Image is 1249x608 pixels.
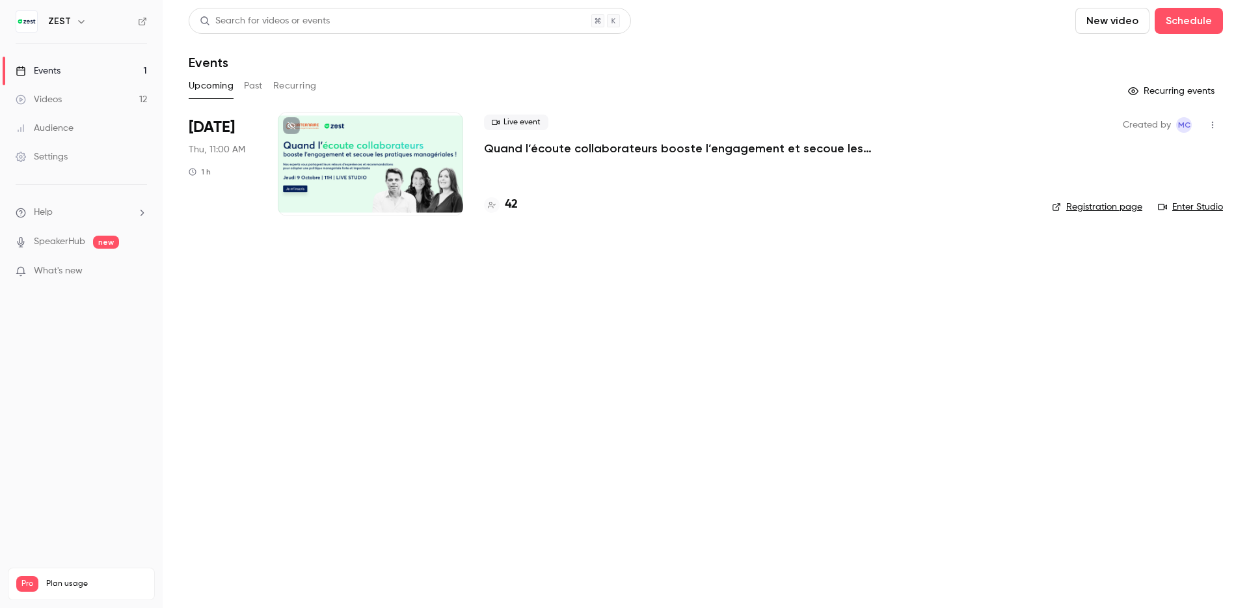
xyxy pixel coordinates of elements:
[1122,81,1223,102] button: Recurring events
[16,11,37,32] img: ZEST
[1155,8,1223,34] button: Schedule
[1123,117,1171,133] span: Created by
[189,76,234,96] button: Upcoming
[189,112,257,216] div: Oct 9 Thu, 11:00 AM (Europe/Paris)
[244,76,263,96] button: Past
[93,236,119,249] span: new
[48,15,71,28] h6: ZEST
[16,576,38,592] span: Pro
[46,579,146,589] span: Plan usage
[16,150,68,163] div: Settings
[484,196,518,214] a: 42
[484,115,548,130] span: Live event
[16,64,60,77] div: Events
[34,264,83,278] span: What's new
[273,76,317,96] button: Recurring
[505,196,518,214] h4: 42
[189,167,211,177] div: 1 h
[34,235,85,249] a: SpeakerHub
[189,55,228,70] h1: Events
[484,141,874,156] a: Quand l’écoute collaborateurs booste l’engagement et secoue les pratiques managériales !
[1178,117,1190,133] span: MC
[189,117,235,138] span: [DATE]
[1158,200,1223,214] a: Enter Studio
[16,122,74,135] div: Audience
[189,143,245,156] span: Thu, 11:00 AM
[16,206,147,219] li: help-dropdown-opener
[1176,117,1192,133] span: Marie Cannaferina
[200,14,330,28] div: Search for videos or events
[1052,200,1142,214] a: Registration page
[34,206,53,219] span: Help
[1075,8,1149,34] button: New video
[131,266,147,277] iframe: Noticeable Trigger
[16,93,62,106] div: Videos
